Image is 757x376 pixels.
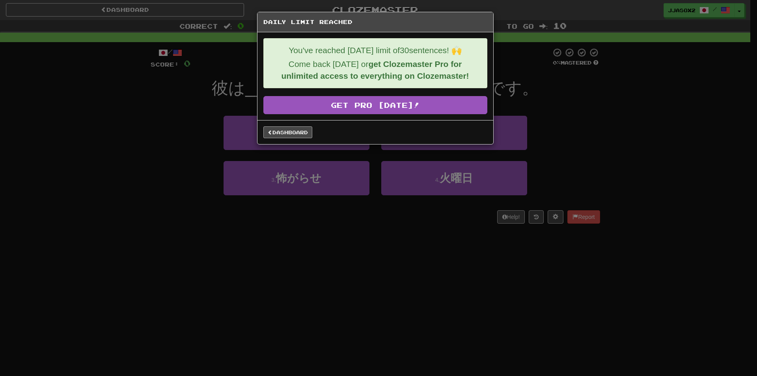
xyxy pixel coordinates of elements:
[263,96,487,114] a: Get Pro [DATE]!
[263,126,312,138] a: Dashboard
[270,58,481,82] p: Come back [DATE] or
[281,59,469,80] strong: get Clozemaster Pro for unlimited access to everything on Clozemaster!
[263,18,487,26] h5: Daily Limit Reached
[270,44,481,56] p: You've reached [DATE] limit of 30 sentences! 🙌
